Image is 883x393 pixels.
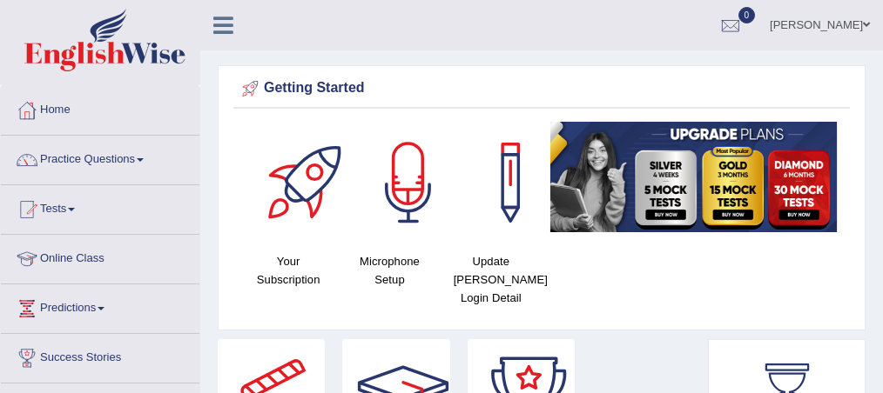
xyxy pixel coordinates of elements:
a: Tests [1,185,199,229]
a: Practice Questions [1,136,199,179]
a: Predictions [1,284,199,328]
div: Getting Started [238,76,846,102]
h4: Your Subscription [246,252,330,289]
img: small5.jpg [550,122,837,232]
a: Home [1,86,199,130]
h4: Update [PERSON_NAME] Login Detail [449,252,533,307]
h4: Microphone Setup [347,252,431,289]
a: Online Class [1,235,199,278]
span: 0 [738,7,756,23]
a: Success Stories [1,334,199,377]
